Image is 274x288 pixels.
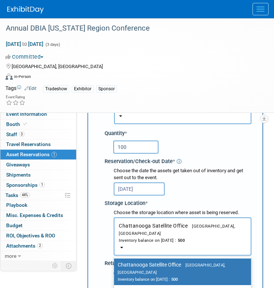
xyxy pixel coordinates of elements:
[119,224,236,236] span: [GEOGRAPHIC_DATA], [GEOGRAPHIC_DATA]
[0,119,76,129] a: Booth
[6,233,55,238] span: ROI, Objectives & ROO
[7,6,44,13] img: ExhibitDay
[0,170,76,180] a: Shipments
[114,217,251,256] button: Chattanooga Satellite Office[GEOGRAPHIC_DATA], [GEOGRAPHIC_DATA]Inventory balance on [DATE] :500
[5,74,13,79] img: Format-Inperson.png
[105,197,251,207] div: Storage Location
[5,41,44,47] span: [DATE] [DATE]
[119,223,246,244] span: Chattanooga Satellite Office
[14,74,31,79] div: In-Person
[0,150,76,159] a: Asset Reservations1
[0,130,76,139] a: Staff3
[6,131,24,137] span: Staff
[118,260,244,284] label: Chattanooga Satellite Office
[114,182,165,196] input: Reservation Date
[6,222,23,228] span: Budget
[0,190,76,200] a: Tasks44%
[5,72,259,83] div: Event Format
[96,85,117,93] div: Sponsor
[19,131,24,137] span: 3
[6,202,27,208] span: Playbook
[0,200,76,210] a: Playbook
[12,64,103,69] span: [GEOGRAPHIC_DATA], [GEOGRAPHIC_DATA]
[21,41,28,47] span: to
[253,3,269,15] button: Menu
[62,261,77,271] td: Toggle Event Tabs
[0,251,76,261] a: more
[24,86,36,91] a: Edit
[45,42,60,47] span: (3 days)
[37,243,43,248] span: 2
[119,237,246,244] div: Inventory balance on [DATE] :
[105,155,251,165] div: Reservation/Check-out Date
[0,241,76,251] a: Attachments2
[0,231,76,241] a: ROI, Objectives & ROO
[3,22,259,35] div: Annual DBIA [US_STATE] Region Conference
[0,180,76,190] a: Sponsorships1
[6,182,45,188] span: Sponsorships
[0,221,76,230] a: Budget
[5,84,36,93] td: Tags
[39,182,45,188] span: 1
[6,151,57,157] span: Asset Reservations
[176,238,185,243] span: 500
[6,121,28,127] span: Booth
[114,167,251,181] div: Choose the date the assets get taken out of inventory and get sent out to the event.
[118,276,236,283] div: Inventory balance on [DATE] :
[0,139,76,149] a: Travel Reservations
[43,85,69,93] div: Tradeshow
[6,111,47,117] span: Event Information
[6,212,63,218] span: Misc. Expenses & Credits
[0,210,76,220] a: Misc. Expenses & Credits
[6,95,26,99] div: Event Rating
[72,85,94,93] div: Exhibitor
[6,162,30,167] span: Giveaways
[49,261,62,271] td: Personalize Event Tab Strip
[105,130,251,137] div: Quantity
[6,172,31,178] span: Shipments
[5,53,46,61] button: Committed
[0,160,76,170] a: Giveaways
[118,263,226,275] span: [GEOGRAPHIC_DATA], [GEOGRAPHIC_DATA]
[5,192,30,198] span: Tasks
[20,192,30,198] span: 44%
[5,253,16,259] span: more
[114,209,251,216] div: Choose the storage location where asset is being reserved.
[51,152,57,157] span: 1
[23,122,27,126] i: Booth reservation complete
[0,109,76,119] a: Event Information
[6,243,43,249] span: Attachments
[170,277,178,282] span: 500
[105,257,251,267] div: Return to Storage / Check-in
[6,141,51,147] span: Travel Reservations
